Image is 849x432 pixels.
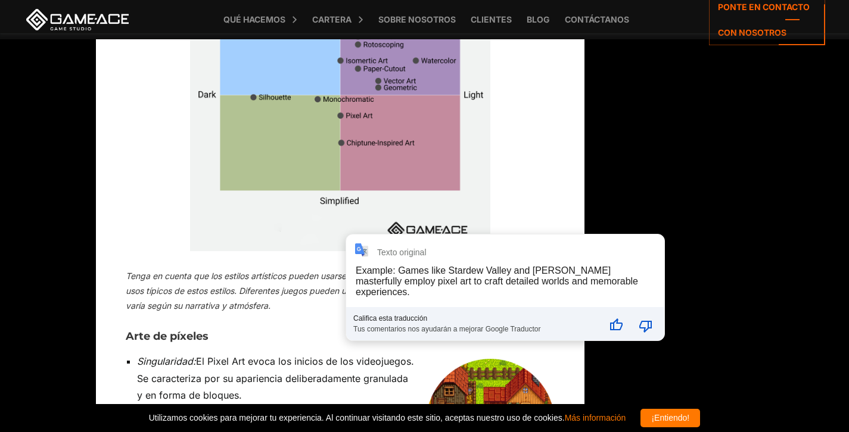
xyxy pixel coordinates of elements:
button: Buena traducción [602,311,630,339]
div: Example: Games like Stardew Valley and [PERSON_NAME] masterfully employ pixel art to craft detail... [356,265,638,297]
a: Más información [565,413,626,422]
font: Tenga en cuenta que los estilos artísticos pueden usarse de diversas maneras, y esta infografía s... [126,271,542,311]
font: ¡Entiendo! [651,413,689,422]
button: Mala traducción [632,311,660,339]
div: Texto original [377,248,427,257]
font: Singularidad: [137,355,196,367]
div: Califica esta traducción [353,314,598,323]
div: Tus comentarios nos ayudarán a mejorar Google Traductor [353,323,598,333]
font: Utilizamos cookies para mejorar tu experiencia. Al continuar visitando este sitio, aceptas nuestr... [149,413,565,422]
font: Arte de píxeles [126,330,209,343]
font: El Pixel Art evoca los inicios de los videojuegos. Se caracteriza por su apariencia deliberadamen... [137,355,414,401]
